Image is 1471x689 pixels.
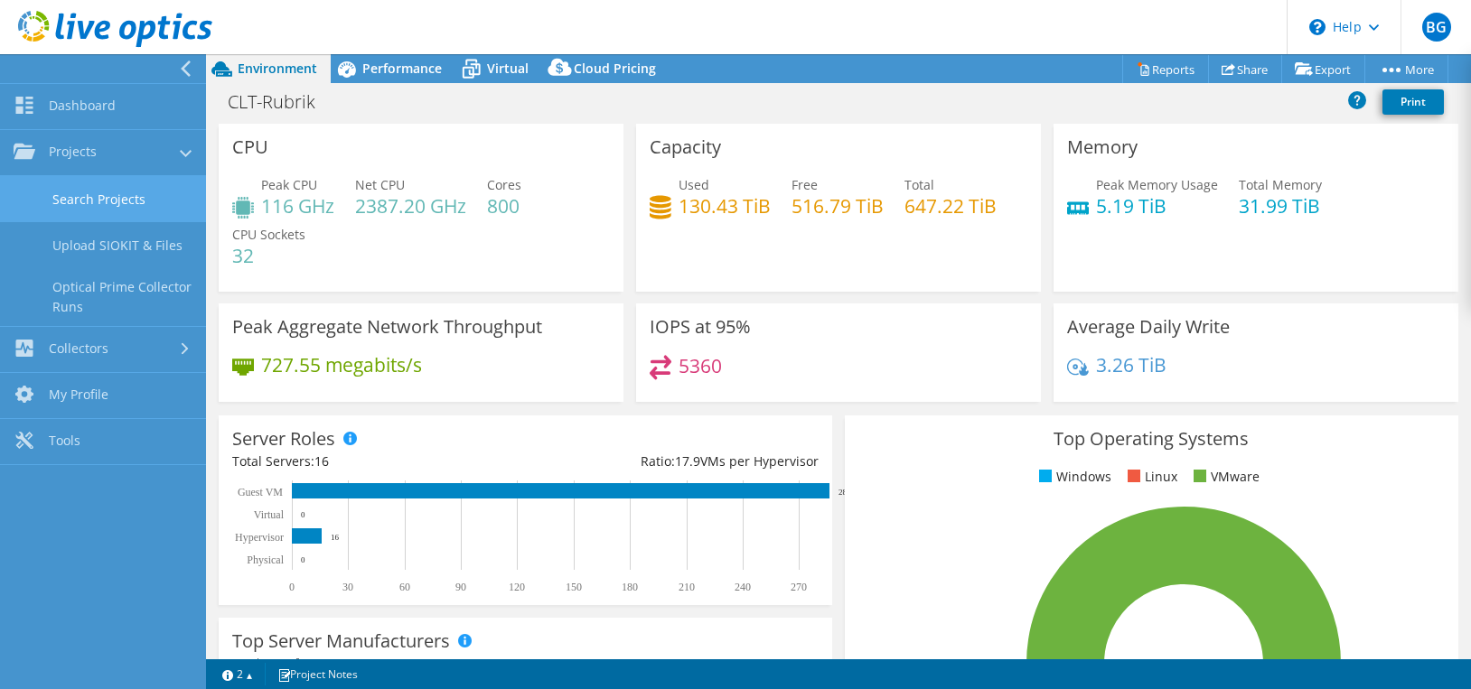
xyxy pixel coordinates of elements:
h1: CLT-Rubrik [220,92,343,112]
span: Virtual [487,60,529,77]
text: 0 [301,510,305,519]
span: Used [679,176,709,193]
h3: CPU [232,137,268,157]
a: Reports [1122,55,1209,83]
text: 16 [331,533,340,542]
text: Guest VM [238,486,283,498]
a: More [1364,55,1448,83]
text: 150 [566,581,582,593]
text: Physical [247,554,284,566]
h3: IOPS at 95% [650,317,751,337]
text: 30 [342,581,353,593]
text: 0 [301,555,305,564]
span: Environment [238,60,317,77]
li: Linux [1123,467,1177,487]
h3: Memory [1067,137,1138,157]
h4: 31.99 TiB [1239,196,1322,216]
span: Total [904,176,934,193]
span: 1 [348,655,355,672]
tspan: 100.0% [923,656,956,670]
h4: 5360 [679,356,722,376]
span: BG [1422,13,1451,42]
span: 17.9 [675,452,700,470]
tspan: ESXi 8.0 [956,656,991,670]
h3: Top Operating Systems [858,429,1445,449]
text: Hypervisor [235,531,284,544]
h3: Top Server Manufacturers [232,631,450,651]
h3: Average Daily Write [1067,317,1230,337]
text: 210 [679,581,695,593]
span: Free [792,176,818,193]
text: 60 [399,581,410,593]
text: 90 [455,581,466,593]
span: Cores [487,176,521,193]
span: Performance [362,60,442,77]
h4: 3.26 TiB [1096,355,1166,375]
span: Cloud Pricing [574,60,656,77]
h4: 516.79 TiB [792,196,884,216]
h3: Capacity [650,137,721,157]
text: 240 [735,581,751,593]
h4: Total Manufacturers: [232,654,819,674]
text: 120 [509,581,525,593]
h4: 727.55 megabits/s [261,355,422,375]
span: Peak CPU [261,176,317,193]
span: Total Memory [1239,176,1322,193]
text: Virtual [254,508,285,521]
a: 2 [210,663,266,685]
h3: Server Roles [232,429,335,449]
a: Share [1208,55,1282,83]
a: Export [1281,55,1365,83]
li: Windows [1035,467,1111,487]
span: CPU Sockets [232,226,305,243]
a: Project Notes [265,663,370,685]
div: Total Servers: [232,452,525,471]
li: VMware [1189,467,1260,487]
text: 180 [622,581,638,593]
h3: Peak Aggregate Network Throughput [232,317,542,337]
h4: 800 [487,196,521,216]
span: Peak Memory Usage [1096,176,1218,193]
text: 270 [791,581,807,593]
h4: 116 GHz [261,196,334,216]
h4: 647.22 TiB [904,196,997,216]
h4: 2387.20 GHz [355,196,466,216]
div: Ratio: VMs per Hypervisor [525,452,818,471]
a: Print [1382,89,1444,115]
h4: 5.19 TiB [1096,196,1218,216]
span: 16 [314,452,329,470]
h4: 32 [232,246,305,265]
span: Net CPU [355,176,405,193]
h4: 130.43 TiB [679,196,771,216]
text: 0 [289,581,295,593]
svg: \n [1309,19,1326,35]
